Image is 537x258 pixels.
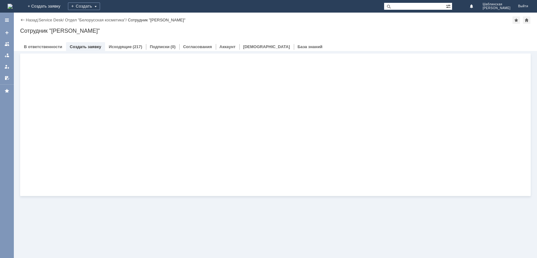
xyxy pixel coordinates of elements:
div: Сотрудник "[PERSON_NAME]" [20,28,531,34]
div: / [65,18,128,22]
div: Создать [68,3,100,10]
a: Мои заявки [2,62,12,72]
div: | [37,17,38,22]
a: Согласования [183,44,212,49]
a: В ответственности [24,44,62,49]
a: Отдел "Белорусская косметика" [65,18,126,22]
a: [DEMOGRAPHIC_DATA] [243,44,290,49]
a: Подписки [150,44,170,49]
a: Заявки на командах [2,39,12,49]
span: Шаблинская [483,3,511,6]
a: База знаний [298,44,322,49]
a: Создать заявку [2,28,12,38]
a: Назад [26,18,37,22]
div: Сделать домашней страницей [523,16,530,24]
a: Создать заявку [70,44,101,49]
a: Исходящие [109,44,132,49]
div: Сотрудник "[PERSON_NAME]" [128,18,185,22]
a: Перейти на домашнюю страницу [8,4,13,9]
img: logo [8,4,13,9]
div: (0) [171,44,176,49]
span: Расширенный поиск [446,3,452,9]
div: Добавить в избранное [512,16,520,24]
div: (217) [133,44,142,49]
a: Аккаунт [220,44,236,49]
span: [PERSON_NAME] [483,6,511,10]
a: Заявки в моей ответственности [2,50,12,60]
a: Мои согласования [2,73,12,83]
a: Service Desk [39,18,63,22]
div: / [39,18,65,22]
